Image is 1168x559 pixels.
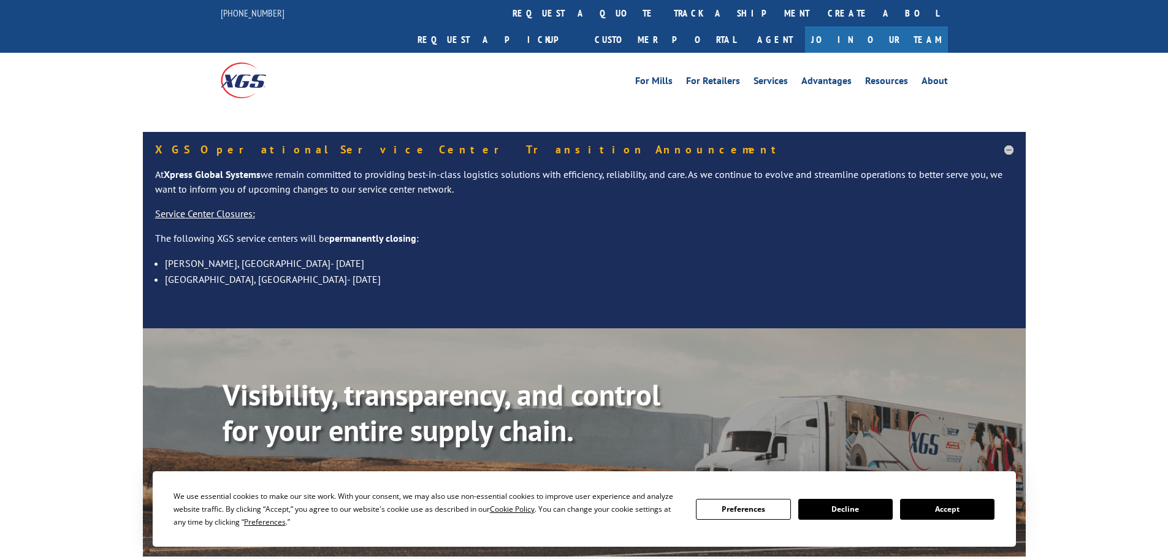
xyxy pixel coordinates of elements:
[801,76,852,90] a: Advantages
[696,499,790,520] button: Preferences
[745,26,805,53] a: Agent
[155,207,255,220] u: Service Center Closures:
[490,504,535,514] span: Cookie Policy
[686,76,740,90] a: For Retailers
[155,168,1013,207] p: At we remain committed to providing best-in-class logistics solutions with efficiency, reliabilit...
[174,490,681,528] div: We use essential cookies to make our site work. With your consent, we may also use non-essential ...
[586,26,745,53] a: Customer Portal
[329,232,416,244] strong: permanently closing
[798,499,893,520] button: Decline
[635,76,673,90] a: For Mills
[155,144,1013,155] h5: XGS Operational Service Center Transition Announcement
[805,26,948,53] a: Join Our Team
[164,168,261,180] strong: Xpress Global Systems
[865,76,908,90] a: Resources
[408,26,586,53] a: Request a pickup
[165,255,1013,271] li: [PERSON_NAME], [GEOGRAPHIC_DATA]- [DATE]
[244,517,286,527] span: Preferences
[155,231,1013,256] p: The following XGS service centers will be :
[221,7,284,19] a: [PHONE_NUMBER]
[223,376,660,449] b: Visibility, transparency, and control for your entire supply chain.
[754,76,788,90] a: Services
[153,471,1016,547] div: Cookie Consent Prompt
[165,271,1013,287] li: [GEOGRAPHIC_DATA], [GEOGRAPHIC_DATA]- [DATE]
[900,499,994,520] button: Accept
[922,76,948,90] a: About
